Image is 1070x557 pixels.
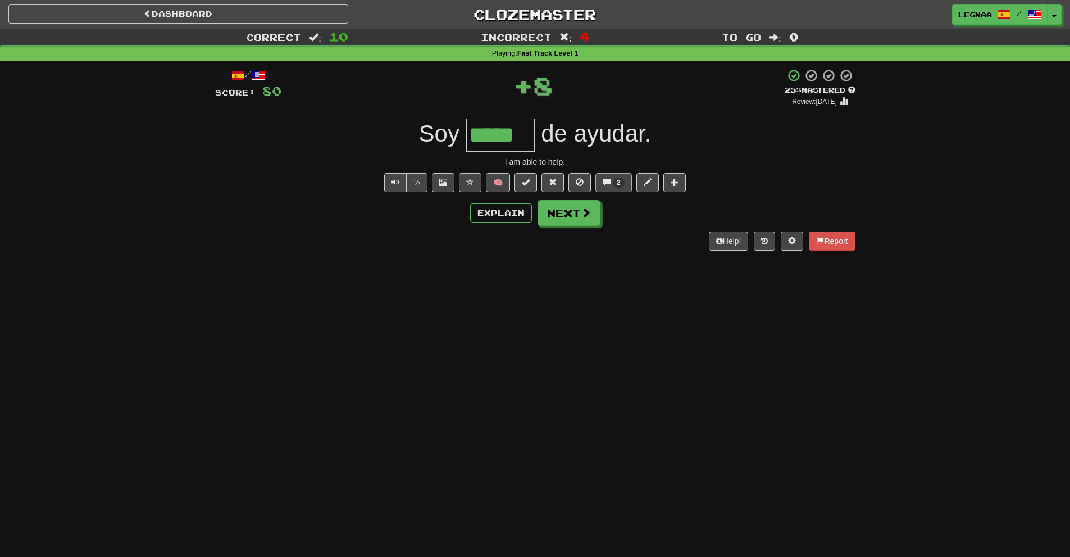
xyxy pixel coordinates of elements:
[486,173,510,192] button: 🧠
[958,10,992,20] span: Legnaa
[533,71,553,99] span: 8
[568,173,591,192] button: Ignore sentence (alt+i)
[792,98,837,106] small: Review: [DATE]
[365,4,705,24] a: Clozemaster
[952,4,1048,25] a: Legnaa /
[574,120,645,147] span: ayudar
[262,84,281,98] span: 80
[459,173,481,192] button: Favorite sentence (alt+f)
[789,30,799,43] span: 0
[595,173,632,192] button: 2
[215,156,855,167] div: I am able to help.
[432,173,454,192] button: Show image (alt+x)
[329,30,348,43] span: 10
[541,173,564,192] button: Reset to 0% Mastered (alt+r)
[722,31,761,43] span: To go
[535,120,652,147] span: .
[538,200,600,226] button: Next
[406,173,427,192] button: ½
[384,173,407,192] button: Play sentence audio (ctl+space)
[785,85,855,96] div: Mastered
[663,173,686,192] button: Add to collection (alt+a)
[785,85,802,94] span: 25 %
[481,31,552,43] span: Incorrect
[215,69,281,83] div: /
[617,179,621,187] span: 2
[382,173,427,192] div: Text-to-speech controls
[419,120,459,147] span: Soy
[8,4,348,24] a: Dashboard
[809,232,855,251] button: Report
[541,120,567,147] span: de
[754,232,775,251] button: Round history (alt+y)
[517,49,579,57] strong: Fast Track Level 1
[769,33,781,42] span: :
[513,69,533,102] span: +
[636,173,659,192] button: Edit sentence (alt+d)
[1017,9,1022,17] span: /
[580,30,589,43] span: 4
[215,88,256,97] span: Score:
[246,31,301,43] span: Correct
[514,173,537,192] button: Set this sentence to 100% Mastered (alt+m)
[559,33,572,42] span: :
[709,232,749,251] button: Help!
[309,33,321,42] span: :
[470,203,532,223] button: Explain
